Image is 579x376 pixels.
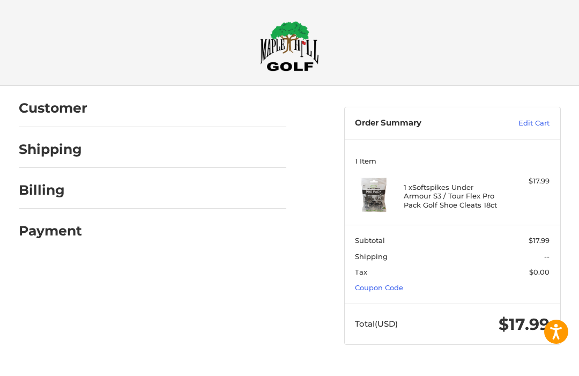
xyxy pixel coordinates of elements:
span: $17.99 [529,236,550,245]
a: Coupon Code [355,283,403,292]
h2: Shipping [19,141,82,158]
img: Maple Hill Golf [260,21,319,71]
span: Tax [355,268,367,276]
h3: Order Summary [355,118,487,129]
h4: 1 x Softspikes Under Armour S3 / Tour Flex Pro Pack Golf Shoe Cleats 18ct [404,183,499,209]
span: Shipping [355,252,388,261]
h2: Billing [19,182,81,198]
h3: 1 Item [355,157,550,165]
h2: Payment [19,223,82,239]
span: Subtotal [355,236,385,245]
span: Total (USD) [355,319,398,329]
h2: Customer [19,100,87,116]
span: $17.99 [499,314,550,334]
span: $0.00 [529,268,550,276]
span: -- [544,252,550,261]
div: $17.99 [501,176,550,187]
a: Edit Cart [487,118,550,129]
